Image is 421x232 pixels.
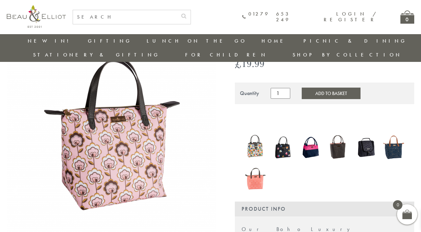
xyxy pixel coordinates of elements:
[7,5,66,28] img: logo
[300,134,321,162] a: Colour Block Insulated Lunch Bag
[245,163,266,190] img: Insulated 7L Luxury Lunch Bag
[300,134,321,161] img: Colour Block Insulated Lunch Bag
[383,133,404,161] img: Navy 7L Luxury Insulated Lunch Bag
[242,11,291,23] a: 01279 653 249
[245,134,266,162] a: Carnaby Bloom Insulated Lunch Handbag
[147,38,247,44] a: Lunch On The Go
[28,38,73,44] a: New in!
[245,163,266,191] a: Insulated 7L Luxury Lunch Bag
[324,10,377,23] a: Login / Register
[400,10,414,24] a: 0
[303,38,407,44] a: Picnic & Dining
[233,108,416,124] iframe: Secure express checkout frame
[88,38,132,44] a: Gifting
[271,88,290,99] input: Product quantity
[240,90,259,96] div: Quantity
[328,134,349,161] img: Dove Insulated Lunch Bag
[302,88,361,99] button: Add to Basket
[185,51,267,58] a: For Children
[355,134,376,162] a: Manhattan Larger Lunch Bag
[393,200,402,210] span: 0
[293,51,402,58] a: Shop by collection
[355,134,376,161] img: Manhattan Larger Lunch Bag
[273,135,294,160] img: Emily Heart Insulated Lunch Bag
[73,10,177,24] input: SEARCH
[273,135,294,161] a: Emily Heart Insulated Lunch Bag
[235,202,414,216] div: Product Info
[245,134,266,161] img: Carnaby Bloom Insulated Lunch Handbag
[33,51,160,58] a: Stationery & Gifting
[383,133,404,163] a: Navy 7L Luxury Insulated Lunch Bag
[262,38,289,44] a: Home
[235,56,242,70] span: £
[235,56,265,70] bdi: 19.99
[328,134,349,162] a: Dove Insulated Lunch Bag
